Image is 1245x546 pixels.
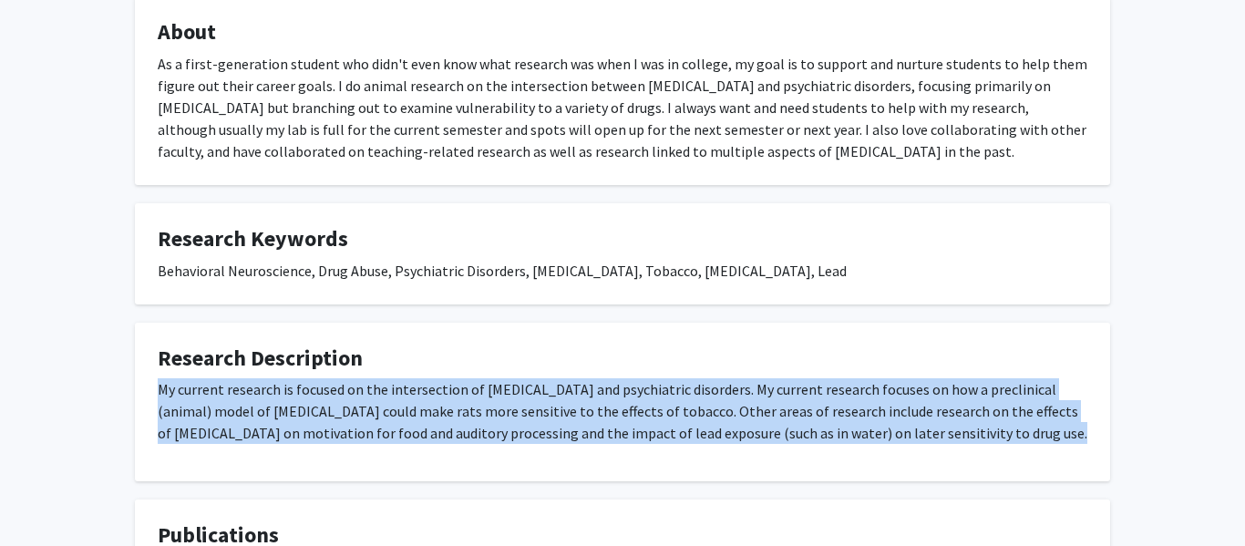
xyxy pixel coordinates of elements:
div: Behavioral Neuroscience, Drug Abuse, Psychiatric Disorders, [MEDICAL_DATA], Tobacco, [MEDICAL_DAT... [158,260,1087,282]
h4: Research Description [158,345,1087,372]
h4: Research Keywords [158,226,1087,252]
iframe: Chat [14,464,77,532]
p: My current research is focused on the intersection of [MEDICAL_DATA] and psychiatric disorders. M... [158,378,1087,444]
div: As a first-generation student who didn't even know what research was when I was in college, my go... [158,53,1087,162]
h4: About [158,19,1087,46]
